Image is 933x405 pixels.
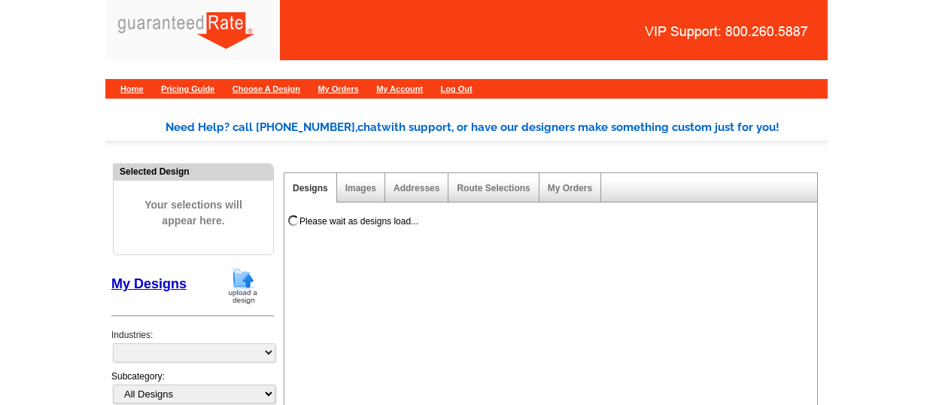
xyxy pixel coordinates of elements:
a: Log Out [440,84,472,93]
a: My Orders [318,84,358,93]
a: Pricing Guide [161,84,215,93]
div: Please wait as designs load... [299,215,418,228]
a: My Account [376,84,423,93]
img: upload-design [223,266,263,305]
img: loading... [287,215,299,227]
a: Designs [293,183,328,193]
a: My Designs [111,276,187,291]
a: My Orders [548,183,592,193]
a: Choose A Design [232,84,300,93]
div: Need Help? call [PHONE_NUMBER], with support, or have our designers make something custom just fo... [166,119,828,136]
span: chat [357,120,381,134]
span: Your selections will appear here. [125,182,262,244]
div: Industries: [111,321,274,370]
a: Route Selections [457,183,530,193]
a: Addresses [394,183,439,193]
a: Home [120,84,144,93]
div: Selected Design [114,164,273,178]
a: Images [345,183,376,193]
